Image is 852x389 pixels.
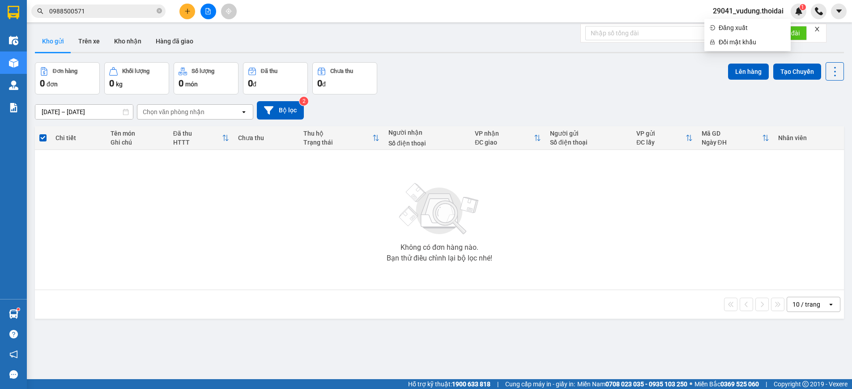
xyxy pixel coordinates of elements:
sup: 1 [17,308,20,311]
th: Toggle SortBy [169,126,234,150]
button: Bộ lọc [257,101,304,120]
div: Thu hộ [303,130,372,137]
div: Bạn thử điều chỉnh lại bộ lọc nhé! [387,255,492,262]
span: Hỗ trợ kỹ thuật: [408,379,490,389]
img: svg+xml;base64,PHN2ZyBjbGFzcz0ibGlzdC1wbHVnX19zdmciIHhtbG5zPSJodHRwOi8vd3d3LnczLm9yZy8yMDAwL3N2Zy... [395,178,484,240]
span: close-circle [157,7,162,16]
div: Không có đơn hàng nào. [400,244,478,251]
button: Lên hàng [728,64,769,80]
strong: 0708 023 035 - 0935 103 250 [605,380,687,388]
th: Toggle SortBy [299,126,384,150]
div: Chi tiết [55,134,102,141]
button: Đã thu0đ [243,62,308,94]
input: Tìm tên, số ĐT hoặc mã đơn [49,6,155,16]
span: message [9,370,18,379]
span: món [185,81,198,88]
span: đơn [47,81,58,88]
svg: open [240,108,247,115]
div: Tên món [111,130,164,137]
button: Kho gửi [35,30,71,52]
div: Trạng thái [303,139,372,146]
div: Ngày ĐH [702,139,763,146]
div: Người nhận [388,129,466,136]
button: plus [179,4,195,19]
span: 29041_vudung.thoidai [706,5,791,17]
span: aim [226,8,232,14]
svg: open [827,301,835,308]
span: 0 [248,78,253,89]
button: Chưa thu0đ [312,62,377,94]
span: Miền Nam [577,379,687,389]
img: warehouse-icon [9,309,18,319]
span: 0 [179,78,183,89]
span: login [710,25,715,30]
span: notification [9,350,18,359]
strong: 0369 525 060 [720,380,759,388]
div: Người gửi [550,130,627,137]
input: Select a date range. [35,105,133,119]
span: Đổi mật khẩu [719,37,785,47]
span: | [766,379,767,389]
span: | [497,379,498,389]
span: search [37,8,43,14]
span: Đăng xuất [719,23,785,33]
div: VP gửi [636,130,685,137]
div: Ghi chú [111,139,164,146]
button: Khối lượng0kg [104,62,169,94]
div: Chưa thu [238,134,294,141]
div: Số lượng [192,68,214,74]
th: Toggle SortBy [632,126,697,150]
div: Đã thu [173,130,222,137]
button: Kho nhận [107,30,149,52]
span: đ [253,81,256,88]
span: close [814,26,820,32]
div: Nhân viên [778,134,839,141]
span: copyright [802,381,809,387]
button: Tạo Chuyến [773,64,821,80]
div: Đã thu [261,68,277,74]
span: question-circle [9,330,18,338]
span: Cung cấp máy in - giấy in: [505,379,575,389]
input: Nhập số tổng đài [585,26,742,40]
button: caret-down [831,4,847,19]
div: Số điện thoại [550,139,627,146]
th: Toggle SortBy [697,126,774,150]
sup: 2 [299,97,308,106]
span: đ [322,81,326,88]
span: 0 [109,78,114,89]
span: kg [116,81,123,88]
th: Toggle SortBy [470,126,545,150]
span: caret-down [835,7,843,15]
img: warehouse-icon [9,36,18,45]
span: file-add [205,8,211,14]
span: lock [710,39,715,45]
div: 10 / trang [792,300,820,309]
img: icon-new-feature [795,7,803,15]
span: 0 [40,78,45,89]
div: Mã GD [702,130,763,137]
span: 0 [317,78,322,89]
img: warehouse-icon [9,58,18,68]
img: warehouse-icon [9,81,18,90]
div: Đơn hàng [53,68,77,74]
img: solution-icon [9,103,18,112]
button: file-add [200,4,216,19]
div: Khối lượng [122,68,149,74]
div: Chưa thu [330,68,353,74]
button: Đơn hàng0đơn [35,62,100,94]
button: Số lượng0món [174,62,239,94]
div: ĐC lấy [636,139,685,146]
div: Chọn văn phòng nhận [143,107,204,116]
button: aim [221,4,237,19]
div: ĐC giao [475,139,534,146]
span: Miền Bắc [694,379,759,389]
div: VP nhận [475,130,534,137]
span: close-circle [157,8,162,13]
button: Hàng đã giao [149,30,200,52]
div: Số điện thoại [388,140,466,147]
img: phone-icon [815,7,823,15]
img: logo-vxr [8,6,19,19]
strong: 1900 633 818 [452,380,490,388]
sup: 1 [800,4,806,10]
div: HTTT [173,139,222,146]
